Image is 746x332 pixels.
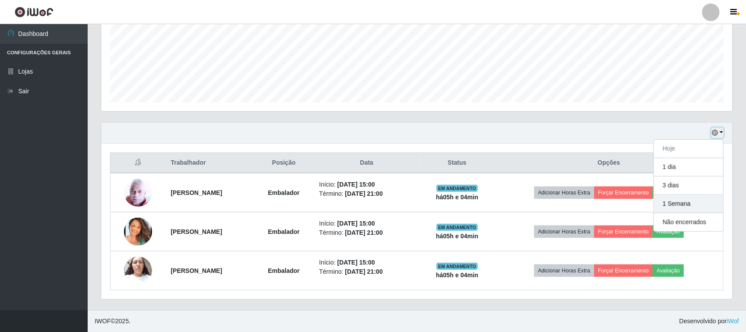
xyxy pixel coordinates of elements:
time: [DATE] 21:00 [345,229,383,236]
th: Trabalhador [166,153,254,173]
strong: Embalador [268,267,299,274]
li: Término: [319,189,414,198]
button: 3 dias [654,177,723,195]
strong: [PERSON_NAME] [171,189,222,196]
time: [DATE] 21:00 [345,190,383,197]
button: 1 Semana [654,195,723,213]
th: Posição [254,153,314,173]
button: Adicionar Horas Extra [534,265,594,277]
span: EM ANDAMENTO [437,224,478,231]
button: Forçar Encerramento [594,226,653,238]
time: [DATE] 21:00 [345,268,383,275]
button: 1 dia [654,158,723,177]
strong: há 05 h e 04 min [436,233,479,240]
time: [DATE] 15:00 [337,220,375,227]
button: Avaliação [653,187,684,199]
time: [DATE] 15:00 [337,181,375,188]
strong: [PERSON_NAME] [171,228,222,235]
li: Início: [319,180,414,189]
span: EM ANDAMENTO [437,185,478,192]
li: Término: [319,267,414,276]
strong: [PERSON_NAME] [171,267,222,274]
th: Data [314,153,419,173]
img: 1712344529045.jpeg [124,218,152,246]
img: 1750954658696.jpeg [124,252,152,289]
span: Desenvolvido por [679,317,739,326]
th: Status [419,153,495,173]
time: [DATE] 15:00 [337,259,375,266]
strong: Embalador [268,189,299,196]
a: iWof [727,318,739,325]
button: Hoje [654,140,723,158]
button: Forçar Encerramento [594,187,653,199]
li: Início: [319,258,414,267]
th: Opções [495,153,724,173]
li: Término: [319,228,414,237]
button: Avaliação [653,265,684,277]
span: © 2025 . [95,317,131,326]
button: Adicionar Horas Extra [534,226,594,238]
span: IWOF [95,318,111,325]
strong: há 05 h e 04 min [436,194,479,201]
span: EM ANDAMENTO [437,263,478,270]
img: 1702413262661.jpeg [124,178,152,207]
button: Avaliação [653,226,684,238]
button: Forçar Encerramento [594,265,653,277]
strong: há 05 h e 04 min [436,272,479,279]
button: Não encerrados [654,213,723,231]
strong: Embalador [268,228,299,235]
li: Início: [319,219,414,228]
img: CoreUI Logo [14,7,53,18]
button: Adicionar Horas Extra [534,187,594,199]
